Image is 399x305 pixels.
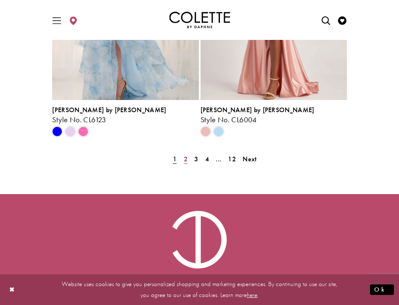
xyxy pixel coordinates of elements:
[201,115,257,124] span: Style No. CL6004
[170,153,179,165] span: Current Page
[173,155,177,163] span: 1
[194,155,198,163] span: 3
[168,211,231,294] img: Colette by Daphne
[61,278,338,301] p: Website uses cookies to give you personalized shopping and marketing experiences. By continuing t...
[65,126,75,137] i: Lilac
[192,153,201,165] a: Page 3
[225,153,238,165] a: Page 12
[214,126,224,137] i: Cloud Blue
[213,153,224,165] a: ...
[52,105,166,114] span: [PERSON_NAME] by [PERSON_NAME]
[52,115,106,124] span: Style No. CL6123
[169,12,230,29] a: Colette by Daphne Homepage
[336,8,349,32] a: Visit Wishlist Page
[203,153,211,165] a: Page 4
[48,7,82,34] div: Header Menu Left. Buttons: Hamburger menu , Store Locator
[50,8,63,32] span: Toggle Main Navigation Menu
[205,155,209,163] span: 4
[201,105,314,114] span: [PERSON_NAME] by [PERSON_NAME]
[201,106,347,124] div: Colette by Daphne Style No. CL6004
[52,126,62,137] i: Blue
[52,106,198,124] div: Colette by Daphne Style No. CL6123
[201,126,211,137] i: Rose Gold
[240,153,259,165] a: Next Page
[181,153,190,165] a: Page 2
[317,7,351,34] div: Header Menu. Buttons: Search, Wishlist
[78,126,88,137] i: Pink
[247,291,257,299] a: here
[169,12,230,29] img: Colette by Daphne
[320,8,332,32] a: Open Search dialog
[67,8,79,32] a: Visit Store Locator page
[216,155,221,163] span: ...
[228,155,236,163] span: 12
[5,282,19,297] button: Close Dialog
[370,284,394,295] button: Submit Dialog
[243,155,256,163] span: Next
[168,211,231,294] a: Visit Colette by Daphne Homepage
[184,155,188,163] span: 2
